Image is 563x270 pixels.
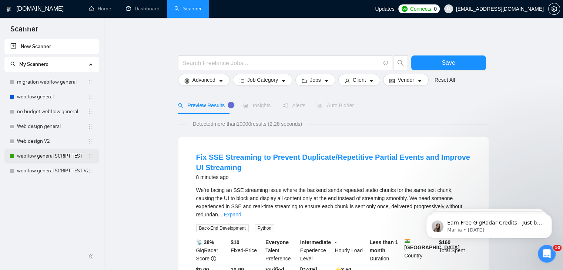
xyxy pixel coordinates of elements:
[415,198,563,250] iframe: Intercom notifications message
[334,238,368,263] div: Hourly Load
[383,61,388,65] span: info-circle
[417,78,422,84] span: caret-down
[126,6,160,12] a: dashboardDashboard
[402,6,408,12] img: upwork-logo.png
[17,134,88,149] a: Web design V2
[317,103,322,108] span: robot
[4,24,44,39] span: Scanner
[302,78,307,84] span: folder
[548,3,560,15] button: setting
[88,109,94,115] span: holder
[6,3,11,15] img: logo
[196,173,471,182] div: 8 minutes ago
[17,163,88,178] a: webflow general SCRIPT TEST V2
[218,78,224,84] span: caret-down
[383,74,428,86] button: idcardVendorcaret-down
[231,239,239,245] b: $ 10
[88,94,94,100] span: holder
[375,6,394,12] span: Updates
[548,6,560,12] a: setting
[310,76,321,84] span: Jobs
[446,6,451,11] span: user
[196,153,470,172] a: Fix SSE Streaming to Prevent Duplicate/Repetitive Partial Events and Improve UI Streaming
[403,238,438,263] div: Country
[88,153,94,159] span: holder
[335,239,337,245] b: -
[4,119,99,134] li: Web design general
[299,238,334,263] div: Experience Level
[549,6,560,12] span: setting
[282,102,305,108] span: Alerts
[195,238,229,263] div: GigRadar Score
[17,119,88,134] a: Web design general
[410,5,432,13] span: Connects:
[243,103,248,108] span: area-chart
[405,238,410,243] img: 🇮🇳
[398,76,414,84] span: Vendor
[324,78,329,84] span: caret-down
[442,58,455,67] span: Save
[192,76,215,84] span: Advanced
[255,224,274,232] span: Python
[89,6,111,12] a: homeHome
[317,102,354,108] span: Auto Bidder
[178,103,183,108] span: search
[281,78,286,84] span: caret-down
[553,245,562,251] span: 10
[338,74,381,86] button: userClientcaret-down
[4,90,99,104] li: webflow general
[239,78,244,84] span: bars
[224,212,241,217] a: Expand
[88,79,94,85] span: holder
[17,149,88,163] a: webflow general SCRIPT TEST
[353,76,366,84] span: Client
[10,61,48,67] span: My Scanners
[88,253,95,260] span: double-left
[211,256,216,261] span: info-circle
[182,58,380,68] input: Search Freelance Jobs...
[178,74,230,86] button: settingAdvancedcaret-down
[196,187,462,217] span: We’re facing an SSE streaming issue where the backend sends repeated audio chunks for the same te...
[17,75,88,90] a: migration webflow general
[4,163,99,178] li: webflow general SCRIPT TEST V2
[369,78,374,84] span: caret-down
[438,238,472,263] div: Total Spent
[4,134,99,149] li: Web design V2
[243,102,271,108] span: Insights
[184,78,190,84] span: setting
[4,75,99,90] li: migration webflow general
[393,55,408,70] button: search
[17,90,88,104] a: webflow general
[265,239,289,245] b: Everyone
[196,224,249,232] span: Back-End Development
[174,6,202,12] a: searchScanner
[282,103,288,108] span: notification
[435,76,455,84] a: Reset All
[228,102,234,108] div: Tooltip anchor
[17,104,88,119] a: no budget webflow general
[404,238,460,250] b: [GEOGRAPHIC_DATA]
[187,120,307,128] span: Detected more than 10000 results (2.28 seconds)
[19,61,48,67] span: My Scanners
[88,168,94,174] span: holder
[178,102,231,108] span: Preview Results
[389,78,395,84] span: idcard
[247,76,278,84] span: Job Category
[233,74,292,86] button: barsJob Categorycaret-down
[264,238,299,263] div: Talent Preference
[4,104,99,119] li: no budget webflow general
[300,239,331,245] b: Intermediate
[538,245,556,263] iframe: Intercom live chat
[393,60,408,66] span: search
[196,186,471,219] div: We’re facing an SSE streaming issue where the backend sends repeated audio chunks for the same te...
[4,39,99,54] li: New Scanner
[368,238,403,263] div: Duration
[4,149,99,163] li: webflow general SCRIPT TEST
[295,74,335,86] button: folderJobscaret-down
[10,61,16,67] span: search
[229,238,264,263] div: Fixed-Price
[345,78,350,84] span: user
